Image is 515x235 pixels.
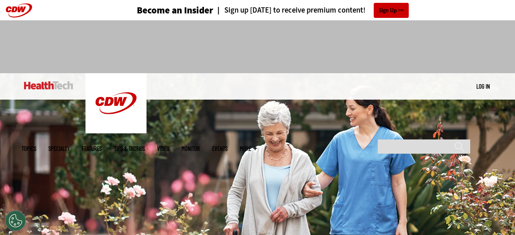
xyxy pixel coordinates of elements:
a: Sign Up [374,3,409,18]
h3: Become an Insider [137,6,213,15]
img: Home [24,81,73,89]
div: Cookies Settings [5,211,26,231]
a: Become an Insider [106,6,213,15]
a: Log in [476,83,490,90]
a: MonITor [182,146,200,152]
span: More [240,146,257,152]
a: Events [212,146,228,152]
a: Video [157,146,169,152]
a: Sign up [DATE] to receive premium content! [213,7,366,14]
button: Open Preferences [5,211,26,231]
a: Tips & Tactics [114,146,145,152]
img: Home [85,73,147,133]
a: CDW [85,127,147,135]
span: Specialty [48,146,70,152]
div: User menu [476,82,490,91]
span: Topics [22,146,36,152]
a: Features [82,146,102,152]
